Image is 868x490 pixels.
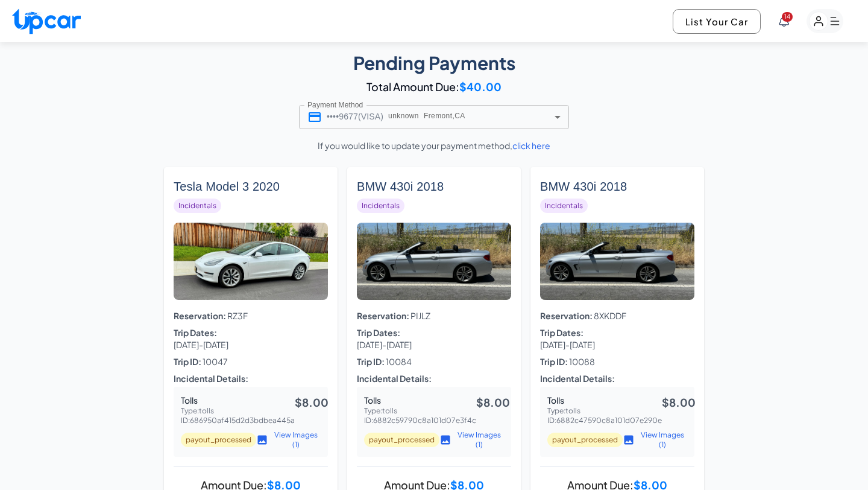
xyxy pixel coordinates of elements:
span: $ 8.00 [662,394,696,411]
div: [DATE] - [DATE] [357,326,511,351]
span: $ 8.00 [295,394,329,411]
button: View Images (1) [623,430,687,450]
div: [DATE] - [DATE] [174,326,328,351]
span: Incidentals [174,199,221,213]
strong: Trip Dates: [540,327,583,338]
div: 8XKDDF [540,310,694,322]
span: Type: tolls [547,406,662,416]
strong: Trip ID: [174,356,201,367]
span: $ 8.00 [476,394,510,411]
span: payout_processed [181,433,256,447]
strong: Reservation: [357,310,409,321]
div: PIJLZ [357,310,511,322]
strong: Reservation: [174,310,226,321]
span: tolls [547,394,662,406]
span: ID: 686950af415d2d3bdbea445a [181,416,295,425]
h6: BMW 430i 2018 [540,177,627,196]
span: unknown [388,110,419,122]
span: Incidentals [540,199,588,213]
strong: Trip Dates: [174,327,217,338]
a: click here [512,140,550,151]
img: BMW 430i 2018 [540,223,694,300]
span: You have new notifications [782,12,793,22]
div: [DATE] - [DATE] [540,326,694,351]
p: •••• 9677 ( VISA ) [327,110,383,122]
h6: BMW 430i 2018 [357,177,444,196]
h1: Pending Payments [164,52,704,74]
button: List Your Car [673,9,761,34]
span: View Images ( 1 ) [454,430,504,450]
strong: Incidental Details: [540,373,615,384]
span: tolls [364,394,476,406]
span: Total Amount Due: [366,80,459,94]
div: 10088 [540,355,694,367]
span: payout_processed [547,433,623,447]
span: View Images ( 1 ) [637,430,687,450]
span: Fremont , CA [424,110,465,122]
strong: Trip ID: [540,356,568,367]
strong: Reservation: [540,310,593,321]
span: ID: 6882c47590c8a101d07e290e [547,416,662,425]
strong: Incidental Details: [357,373,432,384]
strong: Trip ID: [357,356,385,367]
strong: Trip Dates: [357,327,400,338]
h6: Tesla Model 3 2020 [174,177,280,196]
div: 10047 [174,355,328,367]
div: 10084 [357,355,511,367]
div: RZ3F [174,310,328,322]
span: $ 40.00 [459,80,502,94]
label: Payment Method [307,100,363,110]
span: View Images ( 1 ) [271,430,321,450]
img: Upcar Logo [12,8,81,34]
span: Incidentals [357,199,404,213]
span: Type: tolls [364,406,476,416]
span: ID: 6882c59790c8a101d07e3f4c [364,416,476,425]
span: payout_processed [364,433,439,447]
button: View Images (1) [439,430,504,450]
span: If you would like to update your payment method, [318,140,550,151]
strong: Incidental Details: [174,373,248,384]
img: Tesla Model 3 2020 [174,223,328,300]
img: BMW 430i 2018 [357,223,511,300]
span: Type: tolls [181,406,295,416]
button: View Images (1) [256,430,321,450]
span: tolls [181,394,295,406]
